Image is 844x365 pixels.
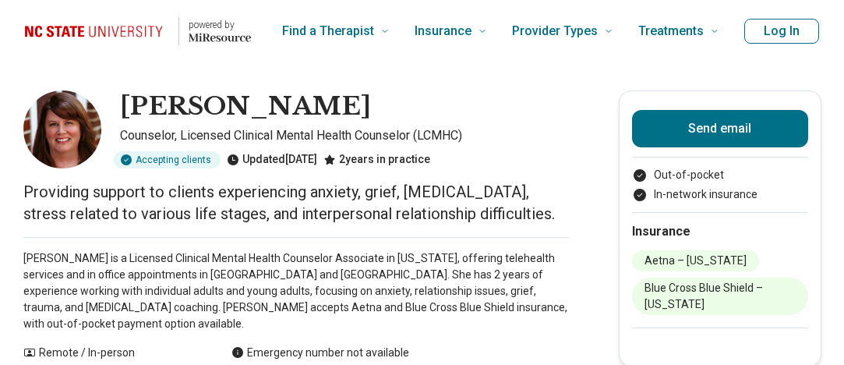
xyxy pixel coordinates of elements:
span: Find a Therapist [282,20,374,42]
img: Jessica Jarvis, Counselor [23,90,101,168]
button: Send email [632,110,808,147]
div: Emergency number not available [231,345,409,361]
p: Providing support to clients experiencing anxiety, grief, [MEDICAL_DATA], stress related to vario... [23,181,569,225]
div: Updated [DATE] [227,151,317,168]
div: 2 years in practice [323,151,430,168]
ul: Payment options [632,167,808,203]
h2: Insurance [632,222,808,241]
p: powered by [189,19,251,31]
li: In-network insurance [632,186,808,203]
a: Home page [25,6,251,56]
li: Out-of-pocket [632,167,808,183]
span: Provider Types [512,20,598,42]
span: Treatments [638,20,704,42]
span: Insurance [415,20,471,42]
div: Remote / In-person [23,345,200,361]
li: Aetna – [US_STATE] [632,250,759,271]
div: Accepting clients [114,151,221,168]
p: Counselor, Licensed Clinical Mental Health Counselor (LCMHC) [120,126,569,145]
h1: [PERSON_NAME] [120,90,371,123]
p: [PERSON_NAME] is a Licensed Clinical Mental Health Counselor Associate in [US_STATE], offering te... [23,250,569,332]
button: Log In [744,19,819,44]
li: Blue Cross Blue Shield – [US_STATE] [632,278,808,315]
